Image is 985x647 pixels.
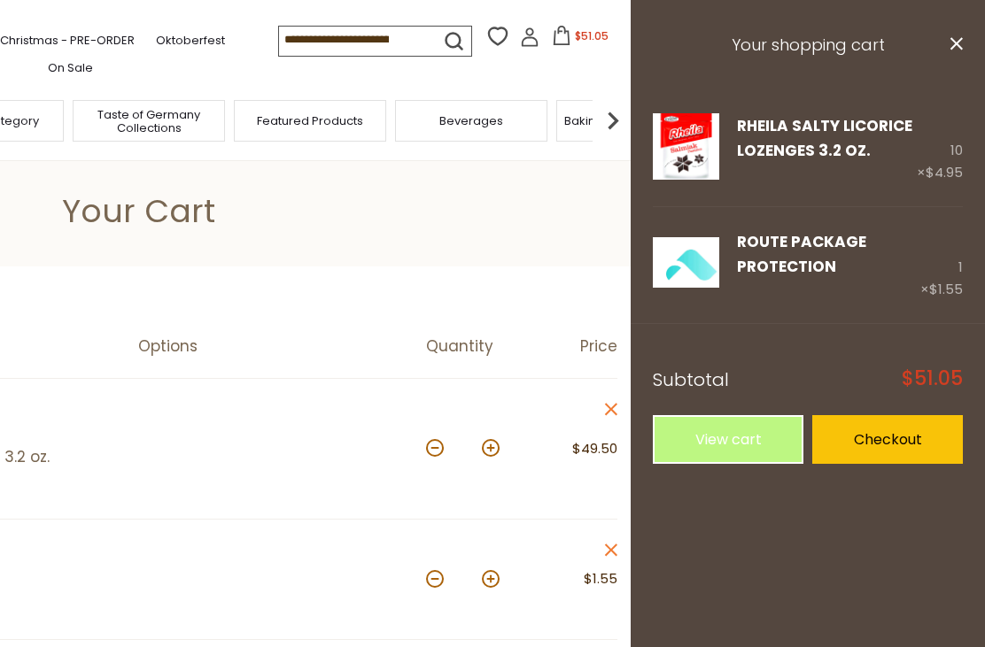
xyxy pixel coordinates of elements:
[522,337,617,356] div: Price
[564,114,702,127] a: Baking, Cakes, Desserts
[439,114,503,127] a: Beverages
[737,231,866,277] a: Route Package Protection
[653,229,719,301] a: Green Package Protection
[653,113,719,185] a: Rheila Licorice Lozenges
[926,163,963,181] span: $4.95
[737,115,912,161] a: Rheila Salty Licorice Lozenges 3.2 oz.
[653,229,719,296] img: Green Package Protection
[902,369,963,389] span: $51.05
[572,439,617,458] span: $49.50
[426,337,522,356] div: Quantity
[812,415,963,464] a: Checkout
[584,569,617,588] span: $1.55
[653,415,803,464] a: View cart
[653,113,719,180] img: Rheila Licorice Lozenges
[929,280,963,298] span: $1.55
[78,108,220,135] a: Taste of Germany Collections
[257,114,363,127] a: Featured Products
[138,337,426,356] div: Options
[920,229,963,301] div: 1 ×
[917,113,963,185] div: 10 ×
[543,26,618,52] button: $51.05
[575,28,609,43] span: $51.05
[156,31,225,50] a: Oktoberfest
[653,367,729,392] span: Subtotal
[595,103,631,138] img: next arrow
[48,58,93,78] a: On Sale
